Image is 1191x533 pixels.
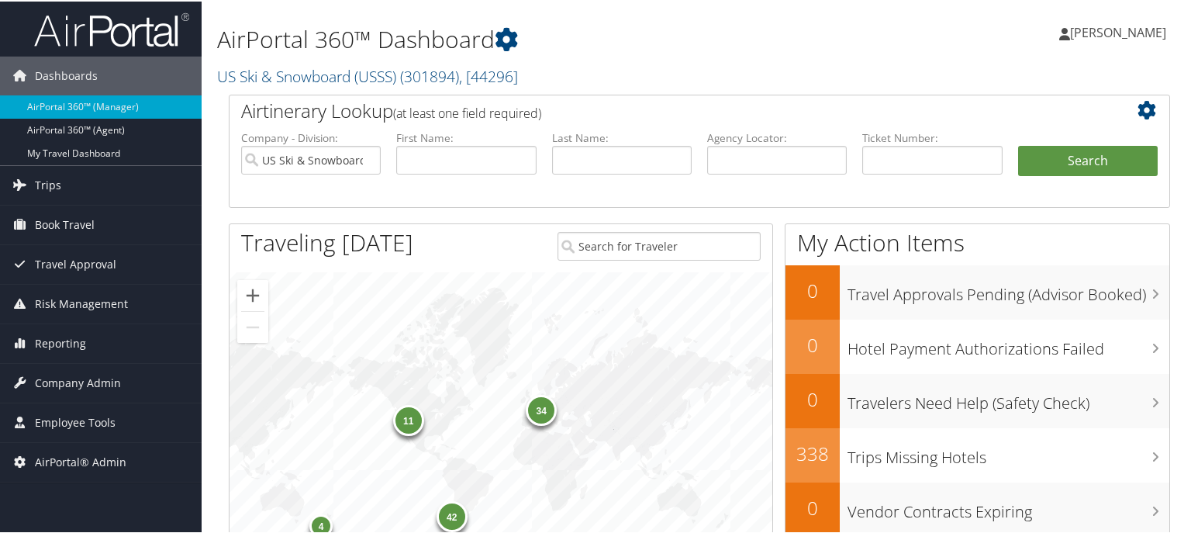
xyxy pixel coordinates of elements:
label: First Name: [396,129,536,144]
img: airportal-logo.png [34,10,189,47]
label: Last Name: [552,129,692,144]
span: Reporting [35,323,86,362]
a: 0Travelers Need Help (Safety Check) [785,372,1169,427]
h2: 0 [785,276,840,303]
input: Search for Traveler [558,230,761,259]
a: US Ski & Snowboard (USSS) [217,64,518,85]
a: 0Hotel Payment Authorizations Failed [785,318,1169,372]
div: 11 [393,403,424,434]
span: Book Travel [35,204,95,243]
span: Travel Approval [35,244,116,282]
span: (at least one field required) [393,103,541,120]
div: 42 [437,500,468,531]
span: Trips [35,164,61,203]
span: Risk Management [35,283,128,322]
h2: 0 [785,493,840,520]
label: Agency Locator: [707,129,847,144]
h3: Vendor Contracts Expiring [848,492,1169,521]
button: Zoom in [237,279,268,310]
h2: Airtinerary Lookup [241,96,1079,123]
span: , [ 44296 ] [459,64,518,85]
label: Company - Division: [241,129,381,144]
button: Zoom out [237,310,268,341]
h3: Travelers Need Help (Safety Check) [848,383,1169,413]
span: AirPortal® Admin [35,441,126,480]
span: Employee Tools [35,402,116,441]
button: Search [1018,144,1158,175]
h1: My Action Items [785,225,1169,258]
h2: 0 [785,385,840,411]
a: 338Trips Missing Hotels [785,427,1169,481]
h3: Hotel Payment Authorizations Failed [848,329,1169,358]
h3: Travel Approvals Pending (Advisor Booked) [848,275,1169,304]
span: [PERSON_NAME] [1070,22,1166,40]
h1: Traveling [DATE] [241,225,413,258]
h3: Trips Missing Hotels [848,438,1169,467]
label: Ticket Number: [862,129,1002,144]
h2: 338 [785,439,840,466]
h2: 0 [785,331,840,357]
span: Dashboards [35,55,98,94]
a: [PERSON_NAME] [1059,8,1182,54]
div: 34 [526,393,557,424]
h1: AirPortal 360™ Dashboard [217,22,860,54]
a: 0Travel Approvals Pending (Advisor Booked) [785,264,1169,318]
span: Company Admin [35,362,121,401]
span: ( 301894 ) [400,64,459,85]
